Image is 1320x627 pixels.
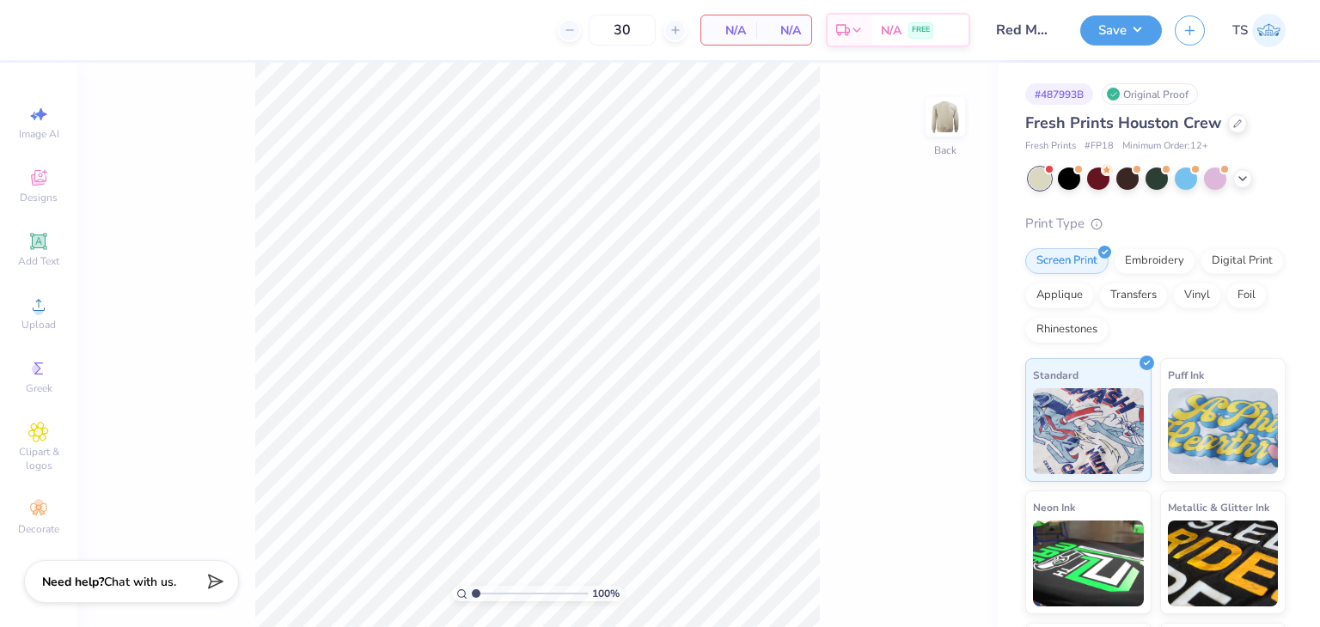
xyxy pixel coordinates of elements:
span: Chat with us. [104,574,176,590]
input: – – [589,15,656,46]
strong: Need help? [42,574,104,590]
div: Foil [1226,283,1267,308]
div: Rhinestones [1025,317,1109,343]
div: Original Proof [1102,83,1198,105]
span: Fresh Prints Houston Crew [1025,113,1221,133]
div: Applique [1025,283,1094,308]
span: 100 % [592,586,620,601]
span: Designs [20,191,58,204]
span: Clipart & logos [9,445,69,472]
img: Neon Ink [1033,520,1144,606]
span: Add Text [18,254,59,268]
img: Test Stage Admin Two [1252,14,1286,47]
div: Back [934,143,956,158]
span: TS [1232,21,1248,40]
div: Vinyl [1173,283,1221,308]
img: Standard [1033,388,1144,474]
span: Decorate [18,522,59,536]
span: N/A [881,21,901,40]
img: Metallic & Glitter Ink [1168,520,1279,606]
span: Greek [26,381,52,395]
span: N/A [712,21,746,40]
div: Embroidery [1114,248,1195,274]
span: Fresh Prints [1025,139,1076,154]
input: Untitled Design [983,13,1067,47]
button: Save [1080,15,1162,46]
a: TS [1232,14,1286,47]
span: Puff Ink [1168,366,1204,384]
span: Neon Ink [1033,498,1075,516]
div: Screen Print [1025,248,1109,274]
div: # 487993B [1025,83,1093,105]
span: N/A [767,21,801,40]
div: Digital Print [1201,248,1284,274]
div: Print Type [1025,214,1286,234]
span: FREE [912,24,930,36]
span: Standard [1033,366,1079,384]
span: Upload [21,318,56,332]
img: Puff Ink [1168,388,1279,474]
span: Minimum Order: 12 + [1122,139,1208,154]
div: Transfers [1099,283,1168,308]
span: Metallic & Glitter Ink [1168,498,1269,516]
img: Back [928,100,962,134]
span: Image AI [19,127,59,141]
span: # FP18 [1085,139,1114,154]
